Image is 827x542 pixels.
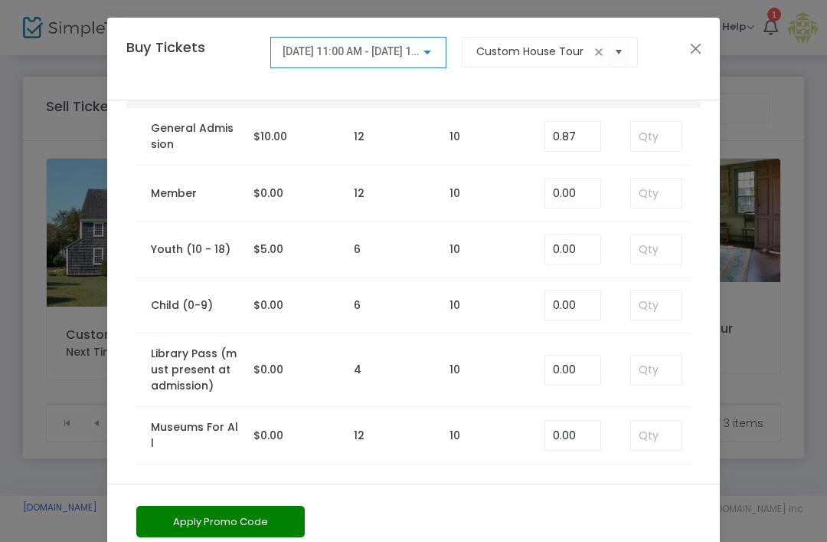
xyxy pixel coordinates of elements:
input: Qty [631,122,682,151]
label: 10 [449,186,460,202]
input: Qty [631,179,682,208]
label: 10 [449,362,460,378]
label: 12 [354,428,364,444]
input: Qty [631,421,682,450]
button: Apply Promo Code [136,506,305,537]
label: Member [151,186,197,202]
label: 6 [354,241,361,258]
span: $0.00 [253,186,283,201]
label: 6 [354,297,361,314]
label: General Admission [151,120,238,153]
label: Museums For All [151,419,238,452]
input: Enter Service Fee [545,291,600,320]
input: Qty [631,356,682,385]
label: 4 [354,362,361,378]
input: Enter Service Fee [545,122,600,151]
label: Library Pass (must present at admission) [151,346,238,394]
input: Enter Service Fee [545,356,600,385]
span: clear [590,43,608,61]
span: $0.00 [253,428,283,443]
span: $0.00 [253,297,283,313]
input: Qty [631,235,682,264]
span: $0.00 [253,362,283,377]
label: 10 [449,129,460,145]
input: Qty [631,291,682,320]
span: $5.00 [253,241,283,257]
input: Enter Service Fee [545,179,600,208]
button: Select [608,36,629,67]
span: $10.00 [253,129,287,144]
h4: Buy Tickets [119,37,263,80]
input: Enter Service Fee [545,235,600,264]
label: 12 [354,186,364,202]
input: Enter Service Fee [545,421,600,450]
label: 10 [449,241,460,258]
label: 10 [449,297,460,314]
input: Select an event [476,44,590,60]
button: Close [686,38,706,58]
label: Child (0-9) [151,297,213,314]
label: 12 [354,129,364,145]
label: Youth (10 - 18) [151,241,230,258]
label: 10 [449,428,460,444]
span: [DATE] 11:00 AM - [DATE] 12:00 PM [283,45,451,57]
